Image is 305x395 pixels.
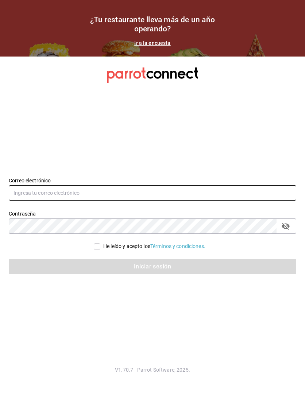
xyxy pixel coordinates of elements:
[9,185,296,201] input: Ingresa tu correo electrónico
[80,15,225,34] h1: ¿Tu restaurante lleva más de un año operando?
[150,243,205,249] a: Términos y condiciones.
[9,178,296,183] label: Correo electrónico
[103,243,205,250] div: He leído y acepto los
[134,40,170,46] a: Ir a la encuesta
[9,211,296,216] label: Contraseña
[9,366,296,373] p: V1.70.7 - Parrot Software, 2025.
[279,220,292,232] button: passwordField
